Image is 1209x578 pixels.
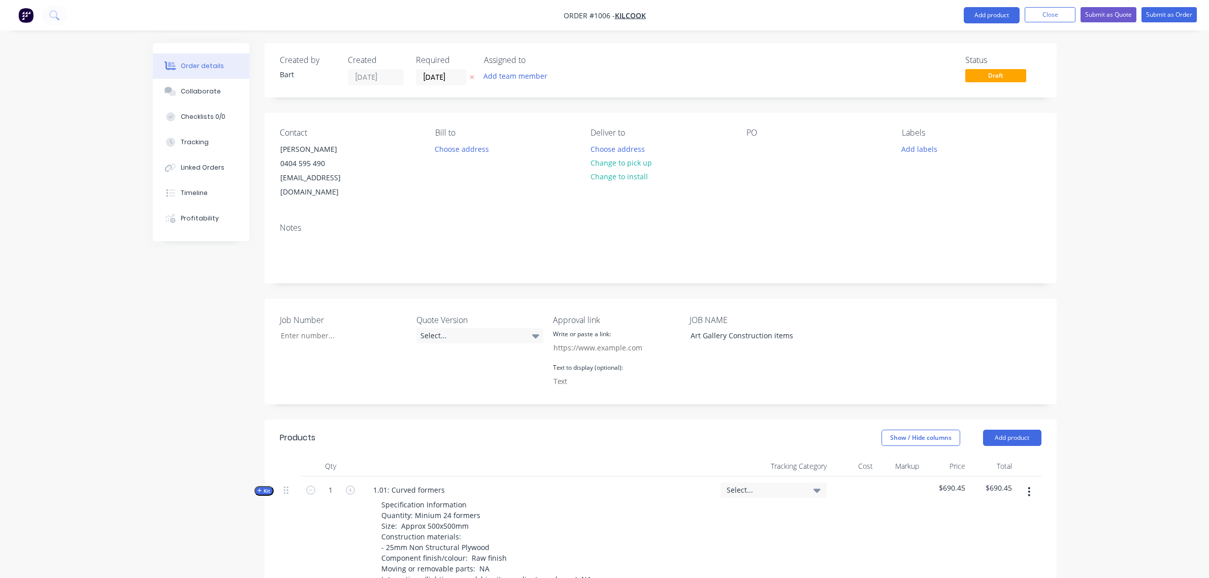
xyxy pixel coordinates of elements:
div: Status [965,55,1041,65]
div: 0404 595 490 [280,156,365,171]
div: Deliver to [591,128,730,138]
div: Profitability [181,214,219,223]
div: Price [923,456,969,476]
button: Add team member [478,69,552,83]
span: Draft [965,69,1026,82]
button: Order details [153,53,249,79]
div: Required [416,55,472,65]
div: Linked Orders [181,163,224,172]
button: Profitability [153,206,249,231]
div: Qty [300,456,361,476]
div: Notes [280,223,1041,233]
div: Total [969,456,1016,476]
div: Bart [280,69,336,80]
button: Submit as Order [1141,7,1197,22]
div: [EMAIL_ADDRESS][DOMAIN_NAME] [280,171,365,199]
div: Art Gallery Construction items [682,328,809,343]
div: Markup [877,456,923,476]
input: https://www.example.com [548,340,669,356]
div: Tracking [181,138,209,147]
div: 1.01: Curved formers [365,483,453,497]
label: Quote Version [416,314,543,326]
img: Factory [18,8,34,23]
div: Created [348,55,404,65]
div: Cost [831,456,877,476]
span: Order #1006 - [564,11,615,20]
label: JOB NAME [690,314,816,326]
div: Labels [902,128,1041,138]
label: Text to display (optional): [553,363,623,372]
span: Kit [257,487,271,495]
input: Text [548,374,669,389]
div: [PERSON_NAME]0404 595 490[EMAIL_ADDRESS][DOMAIN_NAME] [272,142,373,200]
a: Kilcook [615,11,646,20]
button: Choose address [585,142,650,155]
div: Created by [280,55,336,65]
button: Submit as Quote [1081,7,1136,22]
div: Bill to [435,128,574,138]
button: Change to install [585,170,653,183]
span: Select... [727,485,803,495]
div: Select... [416,328,543,343]
div: Timeline [181,188,208,198]
button: Linked Orders [153,155,249,180]
span: $690.45 [973,483,1011,493]
div: PO [746,128,886,138]
label: Write or paste a link: [553,330,611,339]
div: Assigned to [484,55,585,65]
div: Checklists 0/0 [181,112,225,121]
div: Contact [280,128,419,138]
button: Change to pick up [585,156,657,170]
button: Show / Hide columns [881,430,960,446]
button: Timeline [153,180,249,206]
div: [PERSON_NAME] [280,142,365,156]
button: Kit [254,486,274,496]
span: $690.45 [927,483,965,493]
div: Order details [181,61,224,71]
button: Checklists 0/0 [153,104,249,130]
button: Collaborate [153,79,249,104]
div: Collaborate [181,87,221,96]
button: Close [1025,7,1075,22]
button: Add product [983,430,1041,446]
button: Add labels [896,142,943,155]
button: Add team member [484,69,553,83]
button: Tracking [153,130,249,155]
button: Choose address [430,142,495,155]
div: Tracking Category [716,456,831,476]
label: Approval link [553,314,680,326]
div: Products [280,432,315,444]
input: Enter number... [272,328,406,343]
label: Job Number [280,314,407,326]
button: Add product [964,7,1020,23]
